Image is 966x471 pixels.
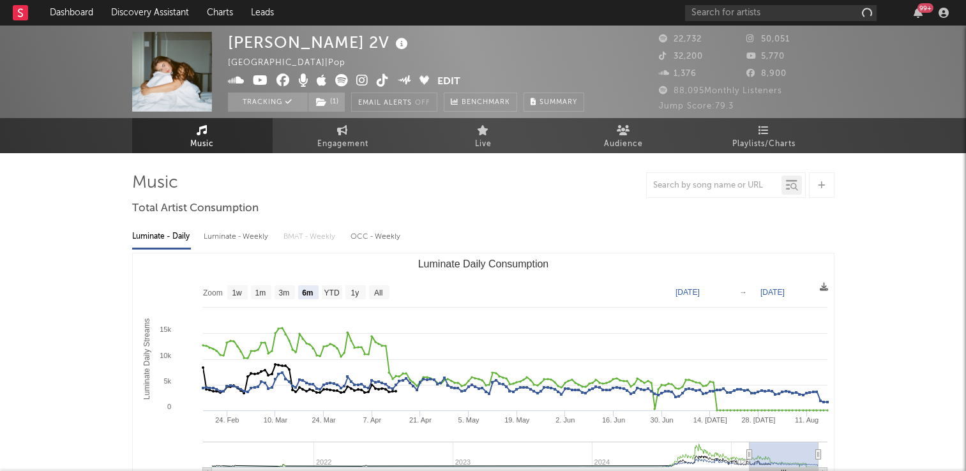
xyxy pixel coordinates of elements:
[374,288,382,297] text: All
[132,201,259,216] span: Total Artist Consumption
[415,100,430,107] em: Off
[659,52,703,61] span: 32,200
[659,70,697,78] span: 1,376
[324,288,339,297] text: YTD
[163,377,171,385] text: 5k
[351,93,437,112] button: Email AlertsOff
[694,118,834,153] a: Playlists/Charts
[228,32,411,53] div: [PERSON_NAME] 2V
[351,226,402,248] div: OCC - Weekly
[659,87,782,95] span: 88,095 Monthly Listeners
[462,95,510,110] span: Benchmark
[278,288,289,297] text: 3m
[317,137,368,152] span: Engagement
[659,35,702,43] span: 22,732
[302,288,313,297] text: 6m
[675,288,700,297] text: [DATE]
[437,74,460,90] button: Edit
[685,5,877,21] input: Search for artists
[203,288,223,297] text: Zoom
[273,118,413,153] a: Engagement
[554,118,694,153] a: Audience
[132,118,273,153] a: Music
[524,93,584,112] button: Summary
[540,99,577,106] span: Summary
[142,318,151,400] text: Luminate Daily Streams
[308,93,345,112] button: (1)
[255,288,266,297] text: 1m
[444,93,517,112] a: Benchmark
[475,137,492,152] span: Live
[132,226,191,248] div: Luminate - Daily
[604,137,643,152] span: Audience
[190,137,214,152] span: Music
[308,93,345,112] span: ( 1 )
[601,416,624,424] text: 16. Jun
[160,325,171,333] text: 15k
[363,416,381,424] text: 7. Apr
[693,416,727,424] text: 14. [DATE]
[739,288,747,297] text: →
[504,416,530,424] text: 19. May
[160,352,171,359] text: 10k
[746,70,787,78] span: 8,900
[760,288,785,297] text: [DATE]
[228,56,360,71] div: [GEOGRAPHIC_DATA] | Pop
[232,288,242,297] text: 1w
[647,181,781,191] input: Search by song name or URL
[228,93,308,112] button: Tracking
[741,416,775,424] text: 28. [DATE]
[794,416,818,424] text: 11. Aug
[409,416,431,424] text: 21. Apr
[413,118,554,153] a: Live
[351,288,359,297] text: 1y
[263,416,287,424] text: 10. Mar
[215,416,239,424] text: 24. Feb
[312,416,336,424] text: 24. Mar
[167,403,170,410] text: 0
[650,416,673,424] text: 30. Jun
[458,416,479,424] text: 5. May
[914,8,923,18] button: 99+
[732,137,796,152] span: Playlists/Charts
[204,226,271,248] div: Luminate - Weekly
[746,35,790,43] span: 50,051
[917,3,933,13] div: 99 +
[659,102,734,110] span: Jump Score: 79.3
[746,52,785,61] span: 5,770
[418,258,548,269] text: Luminate Daily Consumption
[555,416,575,424] text: 2. Jun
